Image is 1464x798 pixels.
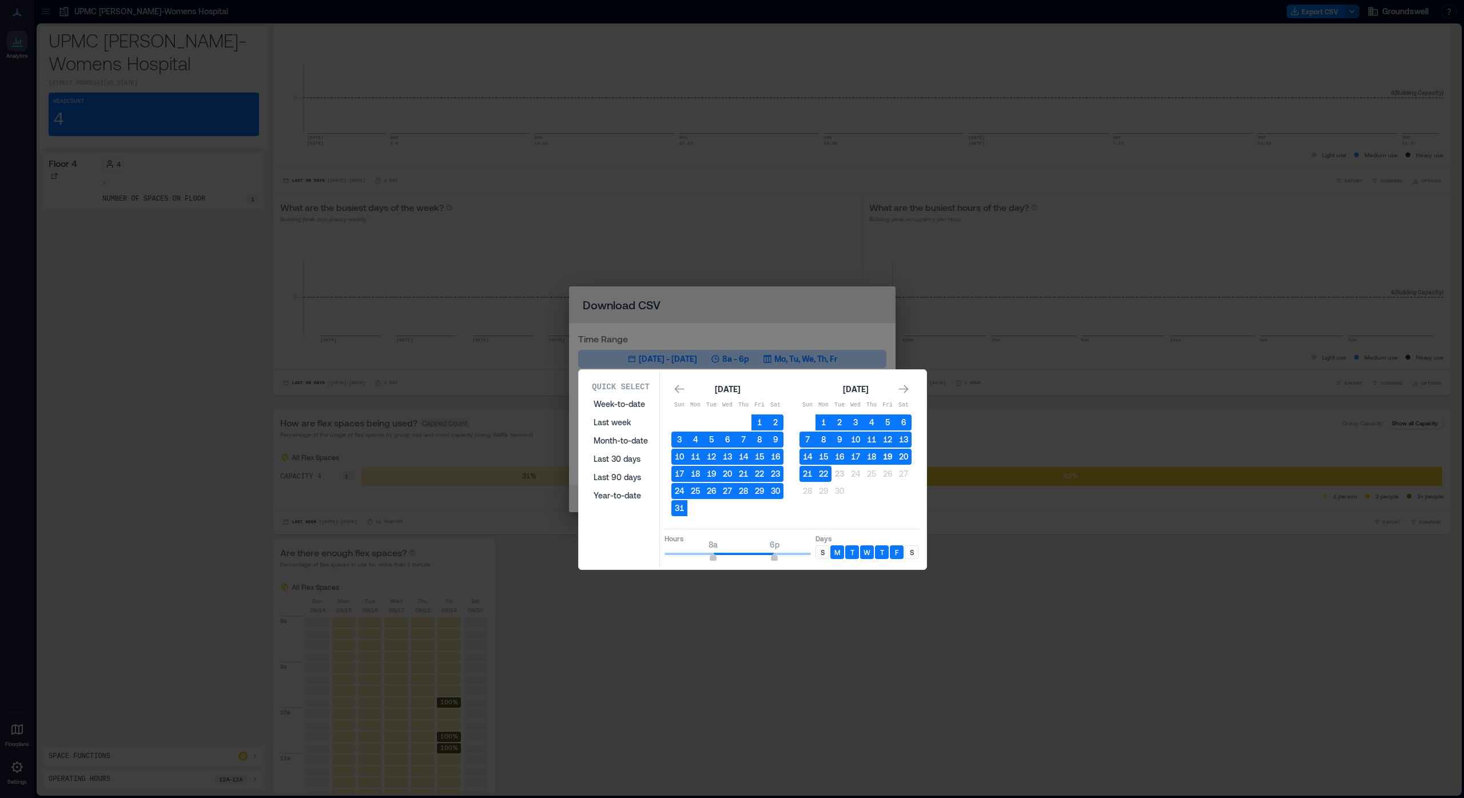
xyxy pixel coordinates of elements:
[671,466,687,482] button: 17
[815,449,832,465] button: 15
[848,466,864,482] button: 24
[587,468,655,486] button: Last 90 days
[719,483,735,499] button: 27
[735,401,751,410] p: Thu
[864,432,880,448] button: 11
[735,466,751,482] button: 21
[799,466,815,482] button: 21
[751,449,767,465] button: 15
[719,401,735,410] p: Wed
[687,466,703,482] button: 18
[848,401,864,410] p: Wed
[719,466,735,482] button: 20
[832,483,848,499] button: 30
[880,397,896,413] th: Friday
[671,401,687,410] p: Sun
[832,401,848,410] p: Tue
[767,483,783,499] button: 30
[896,449,912,465] button: 20
[587,432,655,450] button: Month-to-date
[587,450,655,468] button: Last 30 days
[767,401,783,410] p: Sat
[671,381,687,397] button: Go to previous month
[815,483,832,499] button: 29
[864,466,880,482] button: 25
[719,397,735,413] th: Wednesday
[587,486,655,505] button: Year-to-date
[832,397,848,413] th: Tuesday
[767,449,783,465] button: 16
[751,432,767,448] button: 8
[767,466,783,482] button: 23
[910,548,914,557] p: S
[815,401,832,410] p: Mon
[864,401,880,410] p: Thu
[703,483,719,499] button: 26
[799,401,815,410] p: Sun
[896,397,912,413] th: Saturday
[709,540,718,549] span: 8a
[703,449,719,465] button: 12
[799,397,815,413] th: Sunday
[719,432,735,448] button: 6
[687,449,703,465] button: 11
[687,432,703,448] button: 4
[840,382,872,396] div: [DATE]
[587,395,655,413] button: Week-to-date
[703,432,719,448] button: 5
[665,534,811,543] p: Hours
[848,449,864,465] button: 17
[703,397,719,413] th: Tuesday
[751,414,767,430] button: 1
[815,397,832,413] th: Monday
[896,414,912,430] button: 6
[896,381,912,397] button: Go to next month
[850,548,854,557] p: T
[767,414,783,430] button: 2
[880,548,884,557] p: T
[832,414,848,430] button: 2
[671,483,687,499] button: 24
[799,449,815,465] button: 14
[671,500,687,516] button: 31
[735,397,751,413] th: Thursday
[864,414,880,430] button: 4
[671,449,687,465] button: 10
[895,548,898,557] p: F
[751,466,767,482] button: 22
[864,548,870,557] p: W
[821,548,825,557] p: S
[832,449,848,465] button: 16
[832,466,848,482] button: 23
[703,466,719,482] button: 19
[815,534,918,543] p: Days
[735,483,751,499] button: 28
[896,401,912,410] p: Sat
[751,397,767,413] th: Friday
[848,397,864,413] th: Wednesday
[735,432,751,448] button: 7
[832,432,848,448] button: 9
[896,466,912,482] button: 27
[592,381,650,393] p: Quick Select
[767,397,783,413] th: Saturday
[751,483,767,499] button: 29
[687,397,703,413] th: Monday
[864,397,880,413] th: Thursday
[834,548,840,557] p: M
[880,432,896,448] button: 12
[896,432,912,448] button: 13
[815,414,832,430] button: 1
[703,401,719,410] p: Tue
[687,483,703,499] button: 25
[848,414,864,430] button: 3
[880,414,896,430] button: 5
[815,466,832,482] button: 22
[864,449,880,465] button: 18
[770,540,779,549] span: 6p
[735,449,751,465] button: 14
[719,449,735,465] button: 13
[687,401,703,410] p: Mon
[671,432,687,448] button: 3
[815,432,832,448] button: 8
